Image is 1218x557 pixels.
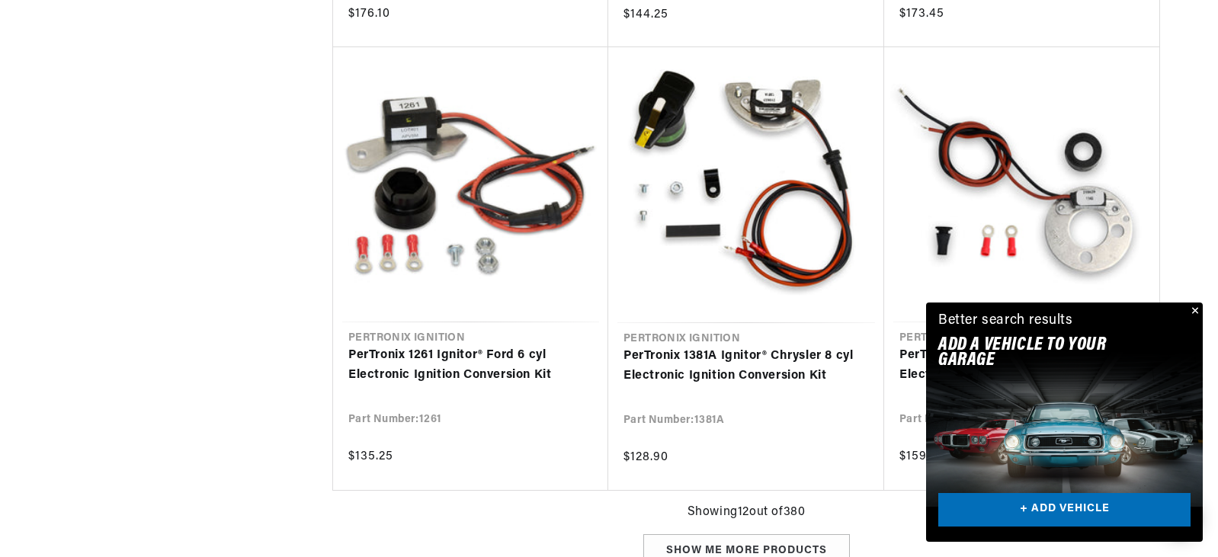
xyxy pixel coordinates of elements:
h2: Add A VEHICLE to your garage [938,338,1152,369]
a: PerTronix 1261 Ignitor® Ford 6 cyl Electronic Ignition Conversion Kit [348,346,593,385]
button: Close [1184,303,1203,321]
a: + ADD VEHICLE [938,493,1191,527]
span: Showing 12 out of 380 [688,503,806,523]
div: Better search results [938,310,1073,332]
a: PerTronix 1142 Ignitor® Delco 4 cyl Electronic Ignition Conversion Kit [899,346,1144,385]
a: PerTronix 1381A Ignitor® Chrysler 8 cyl Electronic Ignition Conversion Kit [623,347,869,386]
